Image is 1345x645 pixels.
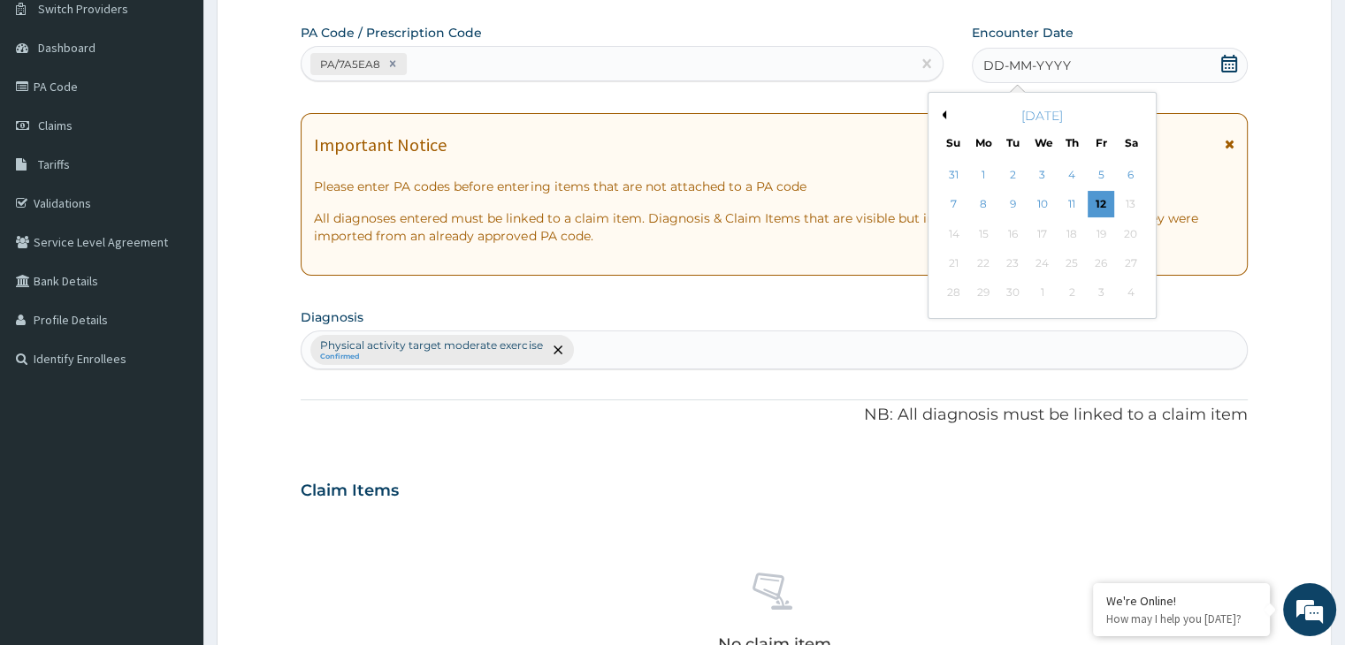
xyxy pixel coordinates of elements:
div: Choose Wednesday, September 10th, 2025 [1029,192,1056,218]
div: We [1035,135,1050,150]
div: Not available Monday, September 15th, 2025 [970,221,997,247]
button: Previous Month [937,110,946,119]
div: month 2025-09 [939,161,1145,308]
div: Not available Tuesday, September 23rd, 2025 [999,250,1026,277]
label: PA Code / Prescription Code [301,24,482,42]
span: Claims [38,118,73,133]
div: PA/7A5EA8 [315,54,383,74]
span: Switch Providers [38,1,128,17]
div: Choose Saturday, September 6th, 2025 [1118,162,1144,188]
div: Not available Saturday, September 27th, 2025 [1118,250,1144,277]
div: Not available Tuesday, September 16th, 2025 [999,221,1026,247]
div: Choose Monday, September 1st, 2025 [970,162,997,188]
p: NB: All diagnosis must be linked to a claim item [301,404,1247,427]
div: Not available Friday, September 19th, 2025 [1088,221,1114,247]
div: Choose Friday, September 5th, 2025 [1088,162,1114,188]
div: Not available Friday, October 3rd, 2025 [1088,280,1114,307]
div: Not available Thursday, October 2nd, 2025 [1058,280,1085,307]
div: Not available Sunday, September 14th, 2025 [941,221,967,247]
div: Not available Saturday, September 20th, 2025 [1118,221,1144,247]
div: Not available Tuesday, September 30th, 2025 [999,280,1026,307]
textarea: Type your message and hit 'Enter' [9,445,337,507]
div: Not available Wednesday, September 24th, 2025 [1029,250,1056,277]
img: d_794563401_company_1708531726252_794563401 [33,88,72,133]
div: Not available Wednesday, September 17th, 2025 [1029,221,1056,247]
div: Minimize live chat window [290,9,332,51]
div: Not available Sunday, September 28th, 2025 [941,280,967,307]
div: Su [946,135,961,150]
div: Mo [975,135,990,150]
p: All diagnoses entered must be linked to a claim item. Diagnosis & Claim Items that are visible bu... [314,209,1234,245]
div: Sa [1124,135,1139,150]
div: Not available Thursday, September 25th, 2025 [1058,250,1085,277]
div: Fr [1094,135,1109,150]
div: Chat with us now [92,99,297,122]
div: Choose Thursday, September 11th, 2025 [1058,192,1085,218]
p: How may I help you today? [1106,611,1257,626]
div: Th [1065,135,1080,150]
div: Choose Sunday, August 31st, 2025 [941,162,967,188]
div: Choose Monday, September 8th, 2025 [970,192,997,218]
div: Not available Wednesday, October 1st, 2025 [1029,280,1056,307]
div: Choose Sunday, September 7th, 2025 [941,192,967,218]
span: We're online! [103,204,244,383]
div: Not available Saturday, September 13th, 2025 [1118,192,1144,218]
div: Not available Monday, September 22nd, 2025 [970,250,997,277]
div: Choose Tuesday, September 9th, 2025 [999,192,1026,218]
div: Not available Saturday, October 4th, 2025 [1118,280,1144,307]
label: Diagnosis [301,308,363,326]
div: Choose Wednesday, September 3rd, 2025 [1029,162,1056,188]
span: Dashboard [38,40,96,56]
div: Not available Monday, September 29th, 2025 [970,280,997,307]
h1: Important Notice [314,135,447,155]
h3: Claim Items [301,482,399,501]
div: Choose Thursday, September 4th, 2025 [1058,162,1085,188]
div: Choose Tuesday, September 2nd, 2025 [999,162,1026,188]
p: Please enter PA codes before entering items that are not attached to a PA code [314,178,1234,195]
div: We're Online! [1106,593,1257,609]
span: Tariffs [38,156,70,172]
div: Not available Friday, September 26th, 2025 [1088,250,1114,277]
div: [DATE] [936,107,1149,125]
div: Tu [1005,135,1020,150]
div: Not available Thursday, September 18th, 2025 [1058,221,1085,247]
div: Choose Friday, September 12th, 2025 [1088,192,1114,218]
div: Not available Sunday, September 21st, 2025 [941,250,967,277]
label: Encounter Date [972,24,1074,42]
span: DD-MM-YYYY [983,57,1071,74]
